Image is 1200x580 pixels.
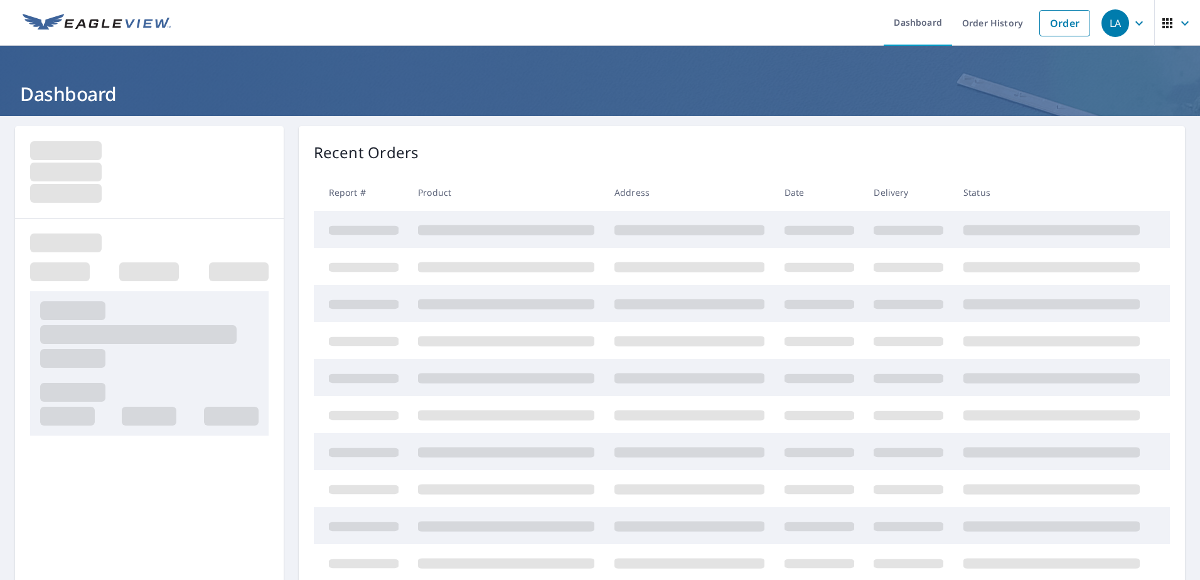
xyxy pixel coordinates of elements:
p: Recent Orders [314,141,419,164]
th: Delivery [864,174,953,211]
th: Report # [314,174,409,211]
th: Product [408,174,604,211]
h1: Dashboard [15,81,1185,107]
th: Date [774,174,864,211]
th: Address [604,174,774,211]
img: EV Logo [23,14,171,33]
th: Status [953,174,1150,211]
div: LA [1101,9,1129,37]
a: Order [1039,10,1090,36]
